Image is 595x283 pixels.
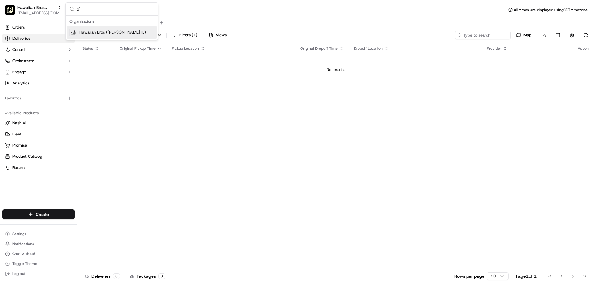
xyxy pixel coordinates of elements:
div: 💻 [52,91,57,96]
button: Settings [2,230,75,238]
button: [EMAIL_ADDRESS][DOMAIN_NAME] [17,11,62,16]
span: Analytics [12,80,29,86]
button: Hawaiian Bros (Florissant MO) [17,4,55,11]
a: Analytics [2,78,75,88]
input: Search... [77,3,154,15]
a: Promise [5,143,72,148]
img: Hawaiian Bros (Florissant MO) [5,5,15,15]
button: Map [513,31,534,39]
img: Nash [6,6,19,19]
a: Fleet [5,131,72,137]
a: Deliveries [2,34,75,43]
span: Pylon [62,105,75,110]
input: Got a question? Start typing here... [16,40,112,47]
button: Product Catalog [2,152,75,162]
button: Refresh [581,31,590,39]
div: We're available if you need us! [21,66,78,71]
a: 📗Knowledge Base [4,88,50,99]
span: Toggle Theme [12,261,37,266]
span: Fleet [12,131,21,137]
button: Views [205,31,229,39]
span: Promise [12,143,27,148]
button: Filters(1) [169,31,200,39]
div: 📗 [6,91,11,96]
div: Favorites [2,93,75,103]
div: Start new chat [21,59,102,66]
button: Log out [2,269,75,278]
button: Notifications [2,240,75,248]
a: Powered byPylon [44,105,75,110]
span: Chat with us! [12,251,35,256]
button: Engage [2,67,75,77]
button: Fleet [2,129,75,139]
span: Filters [179,32,197,38]
div: 0 [158,273,165,279]
button: Control [2,45,75,55]
span: Map [523,32,531,38]
a: Orders [2,22,75,32]
span: Orchestrate [12,58,34,64]
span: Nash AI [12,120,26,126]
span: Notifications [12,241,34,246]
div: No results. [80,67,591,72]
span: Status [82,46,93,51]
span: API Documentation [59,90,99,96]
span: Settings [12,231,26,236]
input: Type to search [455,31,511,39]
span: Create [36,211,49,217]
span: Knowledge Base [12,90,47,96]
button: Returns [2,163,75,173]
span: Log out [12,271,25,276]
div: 0 [113,273,120,279]
span: Engage [12,69,26,75]
div: Available Products [2,108,75,118]
div: Deliveries [85,273,120,279]
span: Original Pickup Time [120,46,156,51]
span: All times are displayed using CDT timezone [514,7,588,12]
span: Orders [12,25,25,30]
span: Product Catalog [12,154,42,159]
p: Rows per page [454,273,484,279]
button: Nash AI [2,118,75,128]
span: Returns [12,165,26,171]
img: 1736555255976-a54dd68f-1ca7-489b-9aae-adbdc363a1c4 [6,59,17,71]
span: Deliveries [12,36,30,41]
span: Pickup Location [172,46,199,51]
button: Hawaiian Bros (Florissant MO)Hawaiian Bros (Florissant MO)[EMAIL_ADDRESS][DOMAIN_NAME] [2,2,64,17]
span: Original Dropoff Time [300,46,338,51]
button: Create [2,209,75,219]
span: ( 1 ) [192,32,197,38]
span: Hawaiian Bros ([PERSON_NAME] IL) [79,30,146,35]
span: Dropoff Location [354,46,383,51]
p: Welcome 👋 [6,25,113,35]
div: Packages [130,273,165,279]
button: Start new chat [105,61,113,69]
button: Toggle Theme [2,259,75,268]
div: Suggestions [66,16,158,40]
div: Action [578,46,589,51]
span: Control [12,47,25,52]
button: Chat with us! [2,249,75,258]
div: Organizations [67,17,157,26]
span: Views [216,32,227,38]
a: Nash AI [5,120,72,126]
a: Returns [5,165,72,171]
a: 💻API Documentation [50,88,102,99]
div: Page 1 of 1 [516,273,537,279]
button: Orchestrate [2,56,75,66]
button: Promise [2,140,75,150]
a: Product Catalog [5,154,72,159]
span: Provider [487,46,501,51]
